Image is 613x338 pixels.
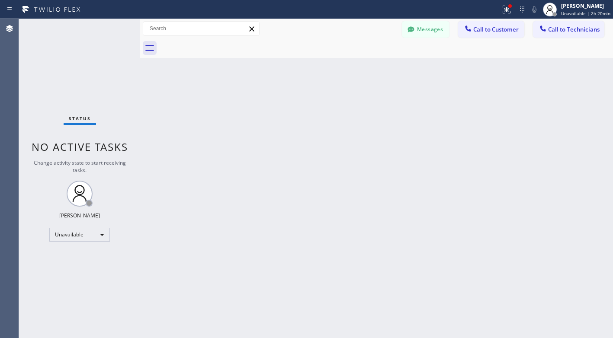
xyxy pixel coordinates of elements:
span: No active tasks [32,140,128,154]
button: Messages [402,21,449,38]
span: Call to Customer [473,26,519,33]
span: Change activity state to start receiving tasks. [34,159,126,174]
button: Call to Technicians [533,21,604,38]
button: Mute [528,3,540,16]
span: Call to Technicians [548,26,600,33]
button: Call to Customer [458,21,524,38]
div: [PERSON_NAME] [561,2,610,10]
span: Unavailable | 2h 20min [561,10,610,16]
input: Search [143,22,259,35]
div: [PERSON_NAME] [59,212,100,219]
span: Status [69,115,91,121]
div: Unavailable [49,228,110,242]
